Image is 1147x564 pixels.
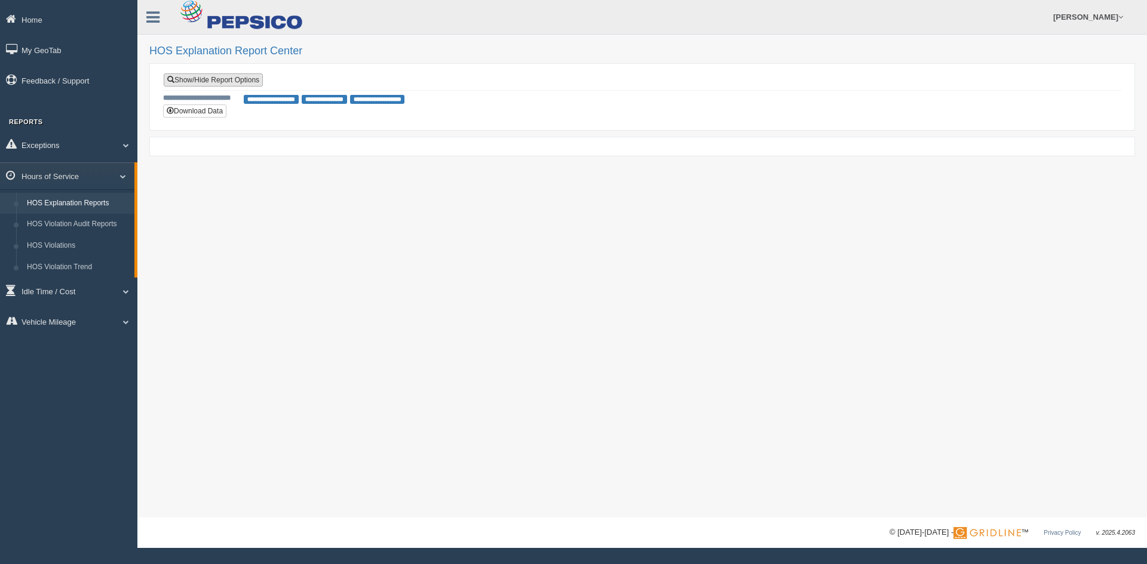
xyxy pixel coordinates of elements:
[1044,529,1081,536] a: Privacy Policy
[163,104,226,118] button: Download Data
[953,527,1021,539] img: Gridline
[149,45,1135,57] h2: HOS Explanation Report Center
[22,214,134,235] a: HOS Violation Audit Reports
[1096,529,1135,536] span: v. 2025.4.2063
[22,193,134,214] a: HOS Explanation Reports
[890,526,1135,539] div: © [DATE]-[DATE] - ™
[22,257,134,278] a: HOS Violation Trend
[22,235,134,257] a: HOS Violations
[164,73,263,87] a: Show/Hide Report Options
